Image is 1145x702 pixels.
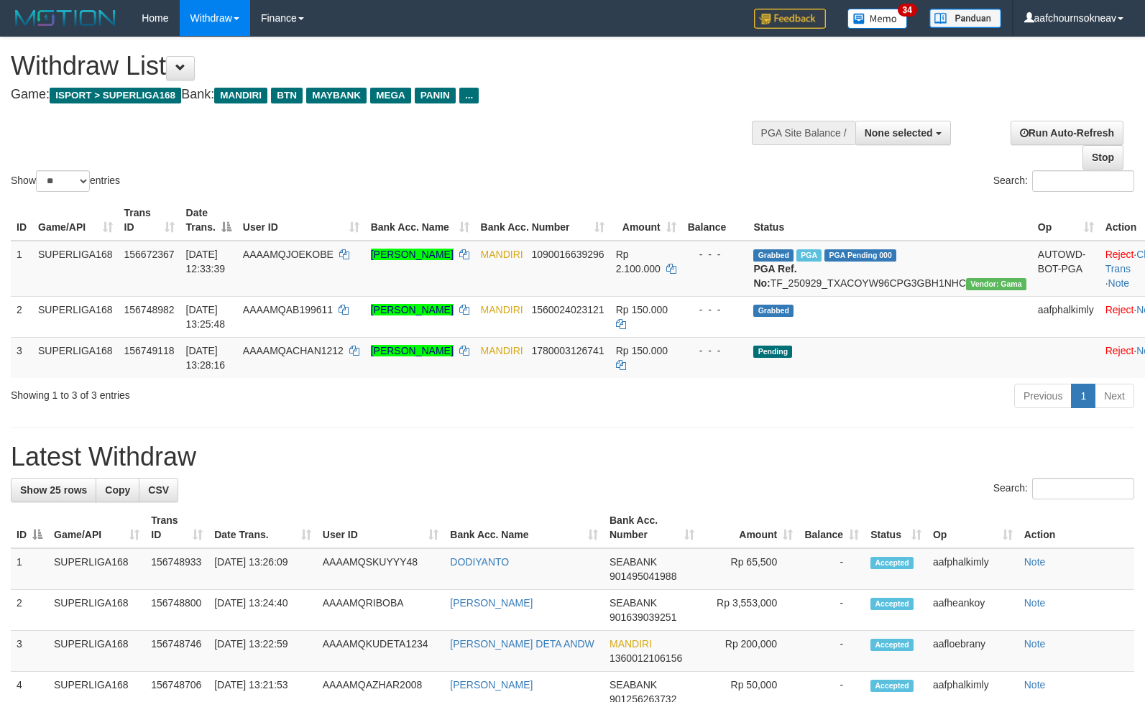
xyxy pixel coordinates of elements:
a: Stop [1082,145,1123,170]
td: 2 [11,296,32,337]
span: Grabbed [753,305,794,317]
td: SUPERLIGA168 [48,590,145,631]
th: Date Trans.: activate to sort column ascending [208,507,317,548]
span: BTN [271,88,303,103]
img: Feedback.jpg [754,9,826,29]
span: None selected [865,127,933,139]
span: Marked by aafsengchandara [796,249,822,262]
a: Note [1024,597,1046,609]
span: [DATE] 13:25:48 [186,304,226,330]
a: Copy [96,478,139,502]
span: 156748982 [124,304,175,315]
div: - - - [688,247,742,262]
span: Rp 150.000 [616,304,668,315]
img: panduan.png [929,9,1001,28]
span: MANDIRI [610,638,652,650]
span: 34 [898,4,917,17]
th: Status: activate to sort column ascending [865,507,927,548]
a: [PERSON_NAME] [450,597,533,609]
h1: Withdraw List [11,52,749,80]
span: Copy 1090016639296 to clipboard [531,249,604,260]
span: Rp 150.000 [616,345,668,356]
span: Copy 901639039251 to clipboard [610,611,676,623]
img: MOTION_logo.png [11,7,120,29]
td: - [799,548,865,590]
td: - [799,631,865,672]
td: SUPERLIGA168 [48,631,145,672]
td: 2 [11,590,48,631]
span: CSV [148,484,169,496]
span: MEGA [370,88,411,103]
select: Showentries [36,170,90,192]
span: Accepted [870,557,914,569]
a: [PERSON_NAME] [371,249,454,260]
th: ID: activate to sort column descending [11,507,48,548]
th: Amount: activate to sort column ascending [610,200,682,241]
a: Reject [1105,304,1134,315]
span: MAYBANK [306,88,367,103]
span: AAAAMQACHAN1212 [243,345,344,356]
span: Vendor URL: https://trx31.1velocity.biz [966,278,1026,290]
span: Copy 901495041988 to clipboard [610,571,676,582]
div: PGA Site Balance / [752,121,855,145]
td: aafphalkimly [927,548,1018,590]
td: Rp 200,000 [700,631,799,672]
td: SUPERLIGA168 [32,337,119,378]
span: MANDIRI [481,345,523,356]
a: Run Auto-Refresh [1011,121,1123,145]
td: [DATE] 13:26:09 [208,548,317,590]
td: [DATE] 13:24:40 [208,590,317,631]
td: 156748746 [145,631,208,672]
span: MANDIRI [214,88,267,103]
td: Rp 3,553,000 [700,590,799,631]
td: [DATE] 13:22:59 [208,631,317,672]
td: AAAAMQSKUYYY48 [317,548,445,590]
th: Op: activate to sort column ascending [927,507,1018,548]
span: ... [459,88,479,103]
b: PGA Ref. No: [753,263,796,289]
td: SUPERLIGA168 [48,548,145,590]
button: None selected [855,121,951,145]
th: Op: activate to sort column ascending [1032,200,1100,241]
td: AAAAMQKUDETA1234 [317,631,445,672]
a: [PERSON_NAME] [371,345,454,356]
span: [DATE] 13:28:16 [186,345,226,371]
td: TF_250929_TXACOYW96CPG3GBH1NHC [748,241,1031,297]
input: Search: [1032,170,1134,192]
th: ID [11,200,32,241]
th: Bank Acc. Number: activate to sort column ascending [604,507,700,548]
span: Copy 1780003126741 to clipboard [531,345,604,356]
td: aafloebrany [927,631,1018,672]
td: 1 [11,241,32,297]
span: 156749118 [124,345,175,356]
a: Reject [1105,345,1134,356]
th: Action [1018,507,1134,548]
td: AUTOWD-BOT-PGA [1032,241,1100,297]
th: Game/API: activate to sort column ascending [48,507,145,548]
td: Rp 65,500 [700,548,799,590]
td: 1 [11,548,48,590]
img: Button%20Memo.svg [847,9,908,29]
span: Accepted [870,598,914,610]
span: PANIN [415,88,456,103]
td: 3 [11,337,32,378]
span: Accepted [870,639,914,651]
td: 156748800 [145,590,208,631]
span: Copy [105,484,130,496]
a: Reject [1105,249,1134,260]
span: SEABANK [610,556,657,568]
td: aafheankoy [927,590,1018,631]
span: Accepted [870,680,914,692]
a: Previous [1014,384,1072,408]
td: AAAAMQRIBOBA [317,590,445,631]
th: Balance [682,200,748,241]
th: Bank Acc. Name: activate to sort column ascending [365,200,475,241]
th: Trans ID: activate to sort column ascending [145,507,208,548]
span: [DATE] 12:33:39 [186,249,226,274]
a: DODIYANTO [450,556,509,568]
input: Search: [1032,478,1134,499]
span: SEABANK [610,597,657,609]
a: Note [1024,679,1046,691]
a: [PERSON_NAME] [371,304,454,315]
th: Bank Acc. Number: activate to sort column ascending [475,200,610,241]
